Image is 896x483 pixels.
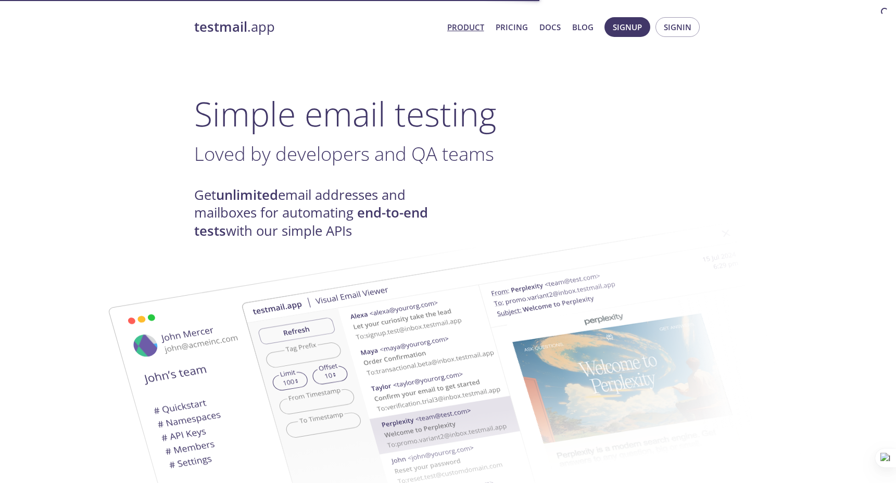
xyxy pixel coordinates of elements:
[194,18,439,36] a: testmail.app
[496,20,528,34] a: Pricing
[194,186,448,240] h4: Get email addresses and mailboxes for automating with our simple APIs
[572,20,594,34] a: Blog
[194,94,702,134] h1: Simple email testing
[194,204,428,239] strong: end-to-end tests
[664,20,691,34] span: Signin
[539,20,561,34] a: Docs
[613,20,642,34] span: Signup
[604,17,650,37] button: Signup
[447,20,484,34] a: Product
[655,17,700,37] button: Signin
[194,18,247,36] strong: testmail
[194,141,494,167] span: Loved by developers and QA teams
[216,186,278,204] strong: unlimited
